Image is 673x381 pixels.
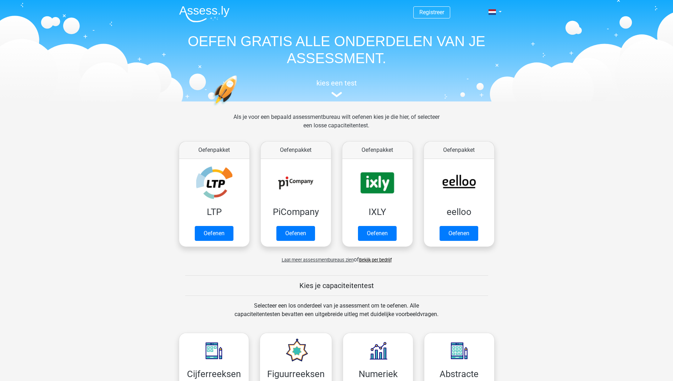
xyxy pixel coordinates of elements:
a: Registreer [419,9,444,16]
a: Oefenen [358,226,397,241]
span: Laat meer assessmentbureaus zien [282,257,354,263]
a: Oefenen [195,226,233,241]
img: assessment [331,92,342,97]
div: of [173,250,500,264]
a: kies een test [173,79,500,98]
a: Bekijk per bedrijf [359,257,392,263]
a: Oefenen [276,226,315,241]
h5: Kies je capaciteitentest [185,281,488,290]
div: Als je voor een bepaald assessmentbureau wilt oefenen kies je die hier, of selecteer een losse ca... [228,113,445,138]
h5: kies een test [173,79,500,87]
h1: OEFEN GRATIS ALLE ONDERDELEN VAN JE ASSESSMENT. [173,33,500,67]
img: Assessly [179,6,230,22]
a: Oefenen [440,226,478,241]
div: Selecteer een los onderdeel van je assessment om te oefenen. Alle capaciteitentesten bevatten een... [228,302,445,327]
img: oefenen [213,75,265,139]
